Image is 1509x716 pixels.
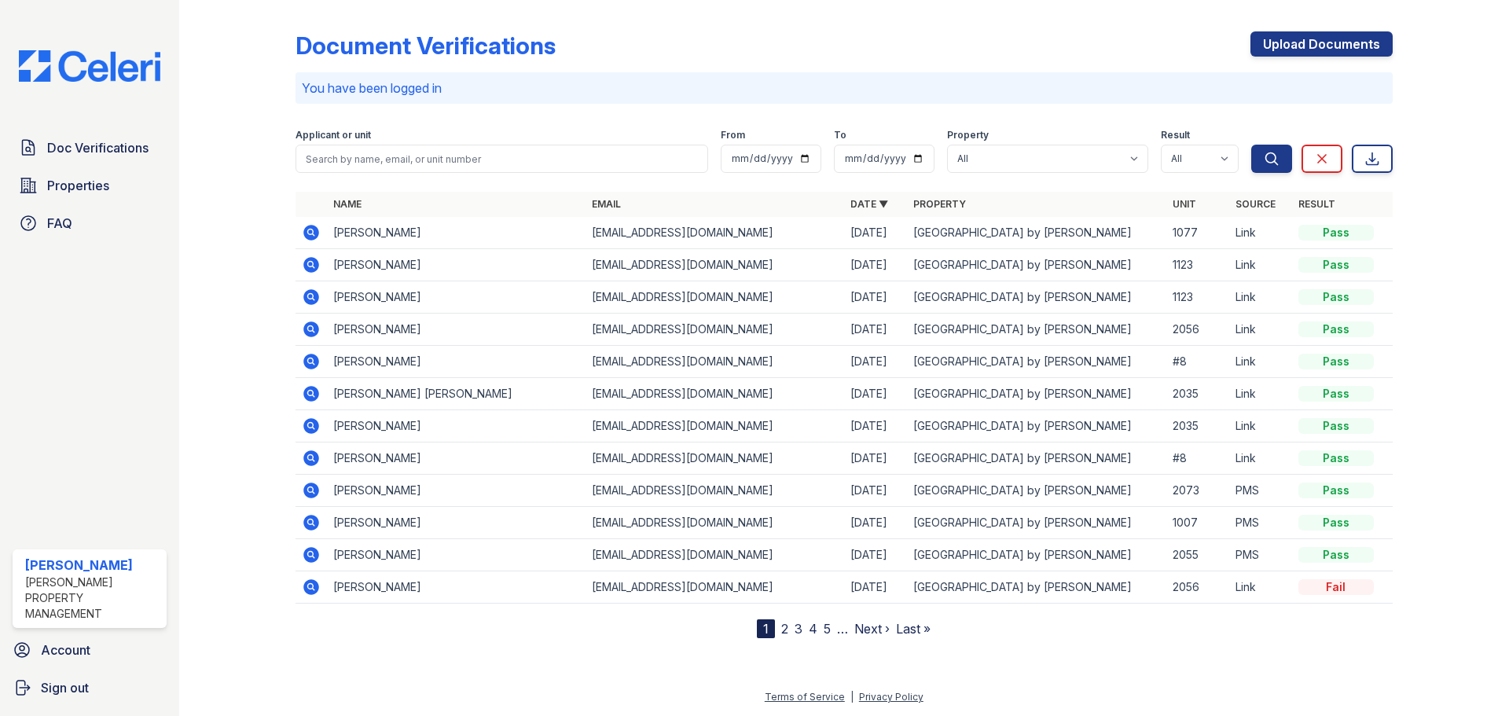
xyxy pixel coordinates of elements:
td: Link [1229,442,1292,475]
div: Document Verifications [296,31,556,60]
td: [DATE] [844,314,907,346]
div: 1 [757,619,775,638]
td: Link [1229,281,1292,314]
div: [PERSON_NAME] [25,556,160,575]
td: [DATE] [844,442,907,475]
td: [PERSON_NAME] [327,346,586,378]
td: [DATE] [844,249,907,281]
a: 4 [809,621,817,637]
td: [GEOGRAPHIC_DATA] by [PERSON_NAME] [907,539,1166,571]
td: [PERSON_NAME] [327,249,586,281]
a: Upload Documents [1250,31,1393,57]
td: Link [1229,410,1292,442]
div: Fail [1298,579,1374,595]
label: From [721,129,745,141]
td: [GEOGRAPHIC_DATA] by [PERSON_NAME] [907,475,1166,507]
td: [GEOGRAPHIC_DATA] by [PERSON_NAME] [907,410,1166,442]
td: [GEOGRAPHIC_DATA] by [PERSON_NAME] [907,281,1166,314]
div: Pass [1298,386,1374,402]
td: [EMAIL_ADDRESS][DOMAIN_NAME] [586,475,844,507]
div: Pass [1298,289,1374,305]
label: To [834,129,846,141]
td: [GEOGRAPHIC_DATA] by [PERSON_NAME] [907,217,1166,249]
td: [PERSON_NAME] [327,442,586,475]
label: Property [947,129,989,141]
a: Doc Verifications [13,132,167,163]
a: Next › [854,621,890,637]
span: Doc Verifications [47,138,149,157]
td: [PERSON_NAME] [327,410,586,442]
td: [EMAIL_ADDRESS][DOMAIN_NAME] [586,539,844,571]
td: [PERSON_NAME] [327,571,586,604]
td: [GEOGRAPHIC_DATA] by [PERSON_NAME] [907,249,1166,281]
td: [GEOGRAPHIC_DATA] by [PERSON_NAME] [907,346,1166,378]
p: You have been logged in [302,79,1386,97]
td: [EMAIL_ADDRESS][DOMAIN_NAME] [586,410,844,442]
td: [EMAIL_ADDRESS][DOMAIN_NAME] [586,378,844,410]
td: [GEOGRAPHIC_DATA] by [PERSON_NAME] [907,314,1166,346]
td: Link [1229,378,1292,410]
a: Properties [13,170,167,201]
td: [PERSON_NAME] [327,539,586,571]
td: [GEOGRAPHIC_DATA] by [PERSON_NAME] [907,442,1166,475]
td: [DATE] [844,507,907,539]
div: Pass [1298,515,1374,531]
input: Search by name, email, or unit number [296,145,708,173]
a: Sign out [6,672,173,703]
td: [DATE] [844,346,907,378]
a: Terms of Service [765,691,845,703]
a: FAQ [13,207,167,239]
td: #8 [1166,346,1229,378]
td: 2073 [1166,475,1229,507]
a: Date ▼ [850,198,888,210]
td: [GEOGRAPHIC_DATA] by [PERSON_NAME] [907,378,1166,410]
td: 2056 [1166,314,1229,346]
td: PMS [1229,475,1292,507]
td: [PERSON_NAME] [PERSON_NAME] [327,378,586,410]
td: [GEOGRAPHIC_DATA] by [PERSON_NAME] [907,507,1166,539]
a: 3 [795,621,802,637]
td: [DATE] [844,410,907,442]
td: 1077 [1166,217,1229,249]
div: Pass [1298,354,1374,369]
td: PMS [1229,507,1292,539]
td: #8 [1166,442,1229,475]
td: [EMAIL_ADDRESS][DOMAIN_NAME] [586,346,844,378]
span: FAQ [47,214,72,233]
a: Property [913,198,966,210]
td: [PERSON_NAME] [327,281,586,314]
div: | [850,691,854,703]
td: 2056 [1166,571,1229,604]
td: [GEOGRAPHIC_DATA] by [PERSON_NAME] [907,571,1166,604]
span: Sign out [41,678,89,697]
td: 2055 [1166,539,1229,571]
td: 2035 [1166,410,1229,442]
td: [EMAIL_ADDRESS][DOMAIN_NAME] [586,249,844,281]
a: Privacy Policy [859,691,923,703]
td: [PERSON_NAME] [327,314,586,346]
div: Pass [1298,225,1374,241]
span: Account [41,641,90,659]
td: [PERSON_NAME] [327,475,586,507]
td: Link [1229,571,1292,604]
td: 2035 [1166,378,1229,410]
td: [PERSON_NAME] [327,217,586,249]
a: Email [592,198,621,210]
label: Applicant or unit [296,129,371,141]
a: Unit [1173,198,1196,210]
a: Last » [896,621,931,637]
td: Link [1229,314,1292,346]
div: Pass [1298,547,1374,563]
a: Result [1298,198,1335,210]
div: Pass [1298,483,1374,498]
span: Properties [47,176,109,195]
td: 1123 [1166,249,1229,281]
td: Link [1229,217,1292,249]
td: Link [1229,346,1292,378]
div: Pass [1298,257,1374,273]
td: [DATE] [844,539,907,571]
td: [DATE] [844,217,907,249]
td: 1123 [1166,281,1229,314]
td: 1007 [1166,507,1229,539]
